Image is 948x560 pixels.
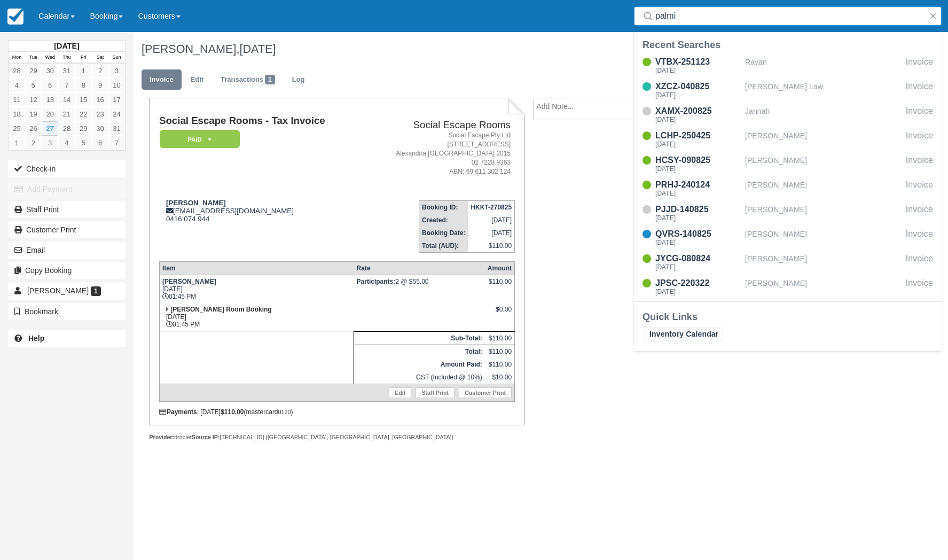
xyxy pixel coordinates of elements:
a: 5 [25,78,42,92]
h1: Social Escape Rooms - Tax Invoice [159,115,363,127]
a: Staff Print [8,201,126,218]
a: 30 [42,64,58,78]
div: Invoice [906,252,933,273]
a: 12 [25,92,42,107]
th: Total: [354,345,485,358]
div: [DATE] [655,141,741,147]
h1: [PERSON_NAME], [142,43,836,56]
span: [PERSON_NAME] [27,286,89,295]
a: 4 [58,136,75,150]
div: Quick Links [643,310,933,323]
div: [DATE] [655,239,741,246]
th: Booking ID: [419,200,468,214]
a: 21 [58,107,75,121]
span: 1 [91,286,101,296]
a: Log [284,69,313,90]
a: 2 [92,64,108,78]
a: Inventory Calendar [645,328,723,340]
a: 29 [25,64,42,78]
td: $110.00 [468,239,514,253]
a: 17 [108,92,125,107]
a: 16 [92,92,108,107]
div: [PERSON_NAME] [745,129,902,150]
td: [DATE] [468,214,514,227]
td: GST (Included @ 10%) [354,371,485,384]
a: HCSY-090825[DATE][PERSON_NAME]Invoice [634,154,942,174]
td: [DATE] [468,227,514,239]
a: 29 [75,121,92,136]
div: Invoice [906,80,933,100]
a: 22 [75,107,92,121]
b: Help [28,334,44,343]
a: Invoice [142,69,182,90]
div: VTBX-251123 [655,56,741,68]
strong: [PERSON_NAME] [162,278,216,285]
div: Jannah [745,105,902,125]
div: $0.00 [488,306,512,322]
a: 1 [75,64,92,78]
button: Check-in [8,160,126,177]
div: $110.00 [488,278,512,294]
strong: Source IP: [192,434,220,440]
div: [DATE] [655,166,741,172]
div: [PERSON_NAME] [745,154,902,174]
td: $110.00 [485,331,515,345]
div: Invoice [906,277,933,297]
th: Thu [58,52,75,64]
h2: Social Escape Rooms [367,120,511,131]
th: Rate [354,261,485,275]
th: Fri [75,52,92,64]
a: 8 [75,78,92,92]
div: [DATE] [655,264,741,270]
div: [DATE] [655,92,741,98]
div: [DATE] [655,116,741,123]
div: Invoice [906,228,933,248]
th: Amount Paid: [354,358,485,371]
a: 13 [42,92,58,107]
a: VTBX-251123[DATE]RayanInvoice [634,56,942,76]
div: [PERSON_NAME] [745,178,902,199]
a: 4 [9,78,25,92]
div: XAMX-200825 [655,105,741,118]
button: Add Payment [8,181,126,198]
a: 24 [108,107,125,121]
img: checkfront-main-nav-mini-logo.png [7,9,23,25]
th: Sun [108,52,125,64]
a: PRHJ-240124[DATE][PERSON_NAME]Invoice [634,178,942,199]
th: Booking Date: [419,227,468,239]
a: Edit [389,387,411,398]
strong: [PERSON_NAME] Room Booking [170,306,271,313]
em: Paid [160,130,240,149]
div: QVRS-140825 [655,228,741,240]
div: Recent Searches [643,38,933,51]
div: [DATE] [655,289,741,295]
a: 19 [25,107,42,121]
td: 2 @ $55.00 [354,275,485,303]
span: [DATE] [239,42,276,56]
th: Sub-Total: [354,331,485,345]
strong: HKKT-270825 [471,204,512,211]
span: 1 [265,75,275,84]
div: Invoice [906,129,933,150]
div: [PERSON_NAME] [745,252,902,273]
a: JPSC-220322[DATE][PERSON_NAME]Invoice [634,277,942,297]
div: [PERSON_NAME] Law [745,80,902,100]
td: $110.00 [485,345,515,358]
div: PJJD-140825 [655,203,741,216]
a: 7 [108,136,125,150]
div: [PERSON_NAME] [745,203,902,223]
a: 5 [75,136,92,150]
th: Item [159,261,354,275]
a: 28 [58,121,75,136]
a: 3 [42,136,58,150]
div: : [DATE] (mastercard ) [159,408,515,416]
strong: Provider: [149,434,174,440]
a: 31 [108,121,125,136]
a: 15 [75,92,92,107]
div: Invoice [906,203,933,223]
a: Customer Print [459,387,512,398]
a: 9 [92,78,108,92]
a: 3 [108,64,125,78]
a: 30 [92,121,108,136]
div: JPSC-220322 [655,277,741,290]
